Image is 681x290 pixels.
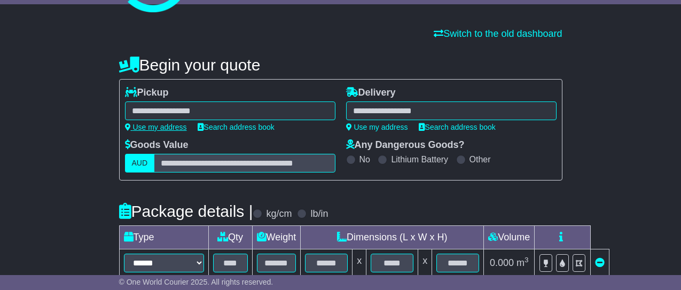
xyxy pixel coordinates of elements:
h4: Begin your quote [119,56,562,74]
label: kg/cm [266,208,292,220]
td: Type [119,226,208,249]
a: Use my address [346,123,408,131]
a: Search address book [419,123,496,131]
a: Switch to the old dashboard [434,28,562,39]
td: x [418,249,432,277]
a: Search address book [198,123,275,131]
span: 0.000 [490,257,514,268]
h4: Package details | [119,202,253,220]
label: Delivery [346,87,396,99]
label: Goods Value [125,139,189,151]
label: Pickup [125,87,169,99]
label: Other [469,154,491,164]
a: Remove this item [595,257,605,268]
label: Lithium Battery [391,154,448,164]
td: Volume [484,226,535,249]
label: No [359,154,370,164]
span: m [516,257,529,268]
td: x [353,249,366,277]
label: lb/in [310,208,328,220]
span: © One World Courier 2025. All rights reserved. [119,278,273,286]
label: AUD [125,154,155,173]
sup: 3 [525,256,529,264]
td: Dimensions (L x W x H) [301,226,484,249]
a: Use my address [125,123,187,131]
label: Any Dangerous Goods? [346,139,465,151]
td: Qty [208,226,252,249]
td: Weight [252,226,301,249]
